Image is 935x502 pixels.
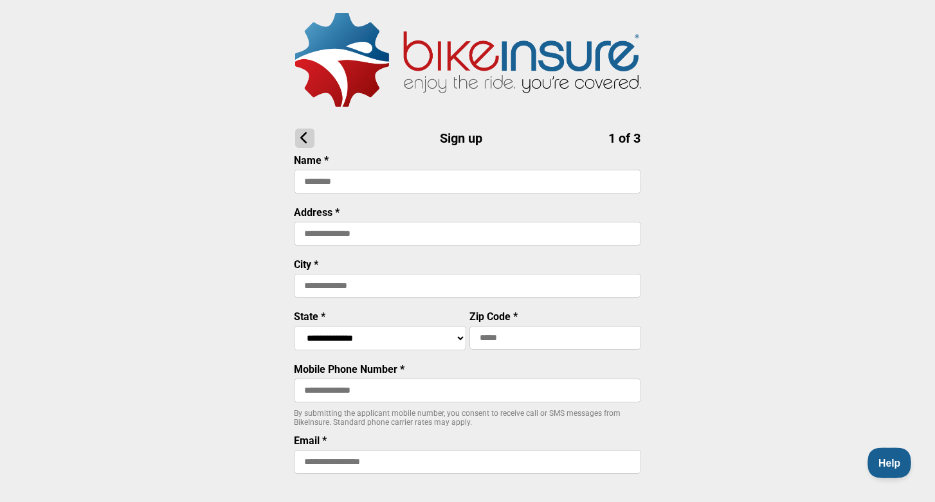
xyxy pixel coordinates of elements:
[469,310,518,323] label: Zip Code *
[294,363,404,375] label: Mobile Phone Number *
[867,447,912,478] iframe: Toggle Customer Support
[295,129,640,148] h1: Sign up
[294,154,329,166] label: Name *
[294,409,641,427] p: By submitting the applicant mobile number, you consent to receive call or SMS messages from BikeI...
[294,310,325,323] label: State *
[294,206,340,219] label: Address *
[294,435,327,447] label: Email *
[608,130,640,146] span: 1 of 3
[294,258,318,271] label: City *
